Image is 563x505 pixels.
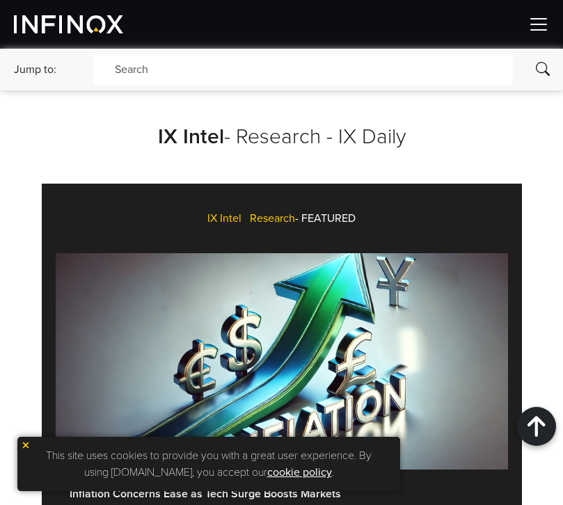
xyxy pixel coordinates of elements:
div: IX Intel Research [56,197,508,240]
div: Search [94,54,513,85]
p: This site uses cookies to provide you with a great user experience. By using [DOMAIN_NAME], you a... [24,444,393,484]
span: FEATURED [301,211,356,225]
div: Jump to: [14,61,94,78]
a: cookie policy [267,465,332,479]
strong: IX Intel [158,124,224,150]
span: - [295,211,299,225]
a: IX Intel- Research - IX Daily [158,124,406,150]
img: yellow close icon [21,440,31,450]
